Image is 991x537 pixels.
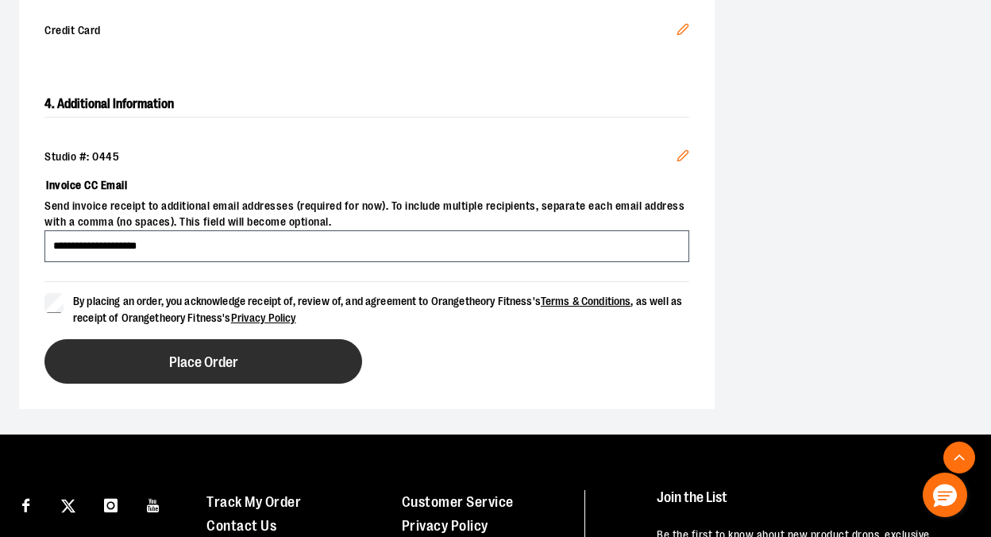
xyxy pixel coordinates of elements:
a: Privacy Policy [402,518,488,534]
h2: 4. Additional Information [44,91,689,118]
a: Visit our X page [55,490,83,518]
span: Place Order [169,355,238,370]
a: Visit our Facebook page [12,490,40,518]
a: Track My Order [206,494,301,510]
a: Terms & Conditions [541,295,631,307]
button: Edit [664,10,702,53]
a: Privacy Policy [231,311,296,324]
button: Edit [664,137,702,180]
a: Visit our Instagram page [97,490,125,518]
input: By placing an order, you acknowledge receipt of, review of, and agreement to Orangetheory Fitness... [44,293,64,312]
span: Credit Card [44,23,677,41]
a: Visit our Youtube page [140,490,168,518]
img: Twitter [61,499,75,513]
button: Back To Top [943,442,975,473]
h4: Join the List [657,490,963,520]
span: Send invoice receipt to additional email addresses (required for now). To include multiple recipi... [44,199,689,230]
label: Invoice CC Email [44,172,689,199]
button: Place Order [44,339,362,384]
button: Hello, have a question? Let’s chat. [923,473,967,517]
div: Studio #: 0445 [44,149,689,165]
a: Contact Us [206,518,276,534]
span: By placing an order, you acknowledge receipt of, review of, and agreement to Orangetheory Fitness... [73,295,682,324]
a: Customer Service [402,494,514,510]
